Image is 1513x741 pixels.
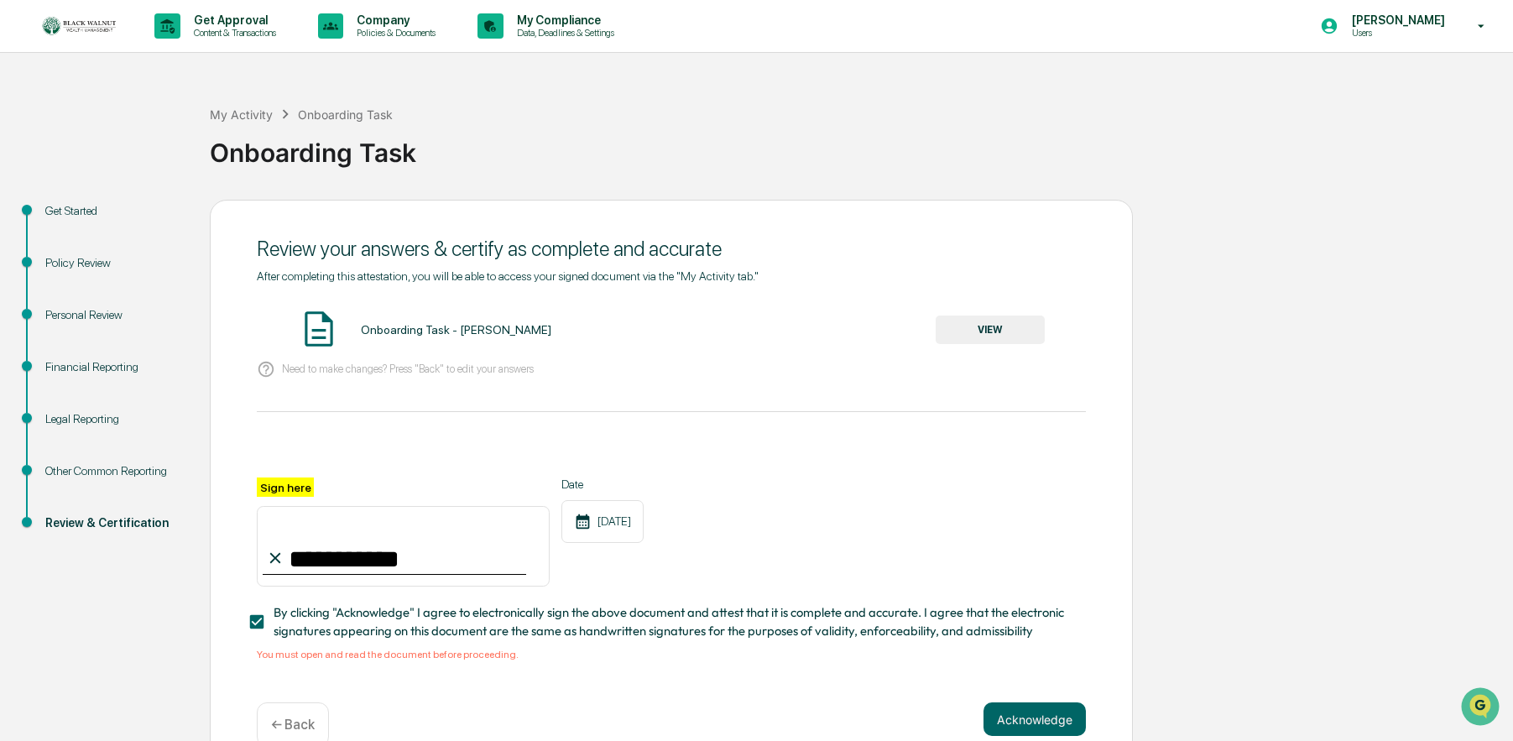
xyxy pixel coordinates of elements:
div: Review & Certification [45,514,183,532]
img: logo [40,15,121,37]
div: [DATE] [561,500,644,543]
p: Policies & Documents [343,27,444,39]
span: By clicking "Acknowledge" I agree to electronically sign the above document and attest that it is... [274,603,1072,641]
div: You must open and read the document before proceeding. [257,649,1086,660]
label: Date [561,477,644,491]
span: Pylon [167,284,203,297]
div: 🗄️ [122,213,135,227]
div: Review your answers & certify as complete and accurate [257,237,1086,261]
a: 🗄️Attestations [115,205,215,235]
p: ← Back [271,717,315,733]
div: Policy Review [45,254,183,272]
div: 🔎 [17,245,30,258]
p: Content & Transactions [180,27,284,39]
div: Start new chat [57,128,275,145]
span: Data Lookup [34,243,106,260]
img: Document Icon [298,308,340,350]
p: Get Approval [180,13,284,27]
button: Start new chat [285,133,305,154]
div: Personal Review [45,306,183,324]
div: 🖐️ [17,213,30,227]
div: Get Started [45,202,183,220]
div: Other Common Reporting [45,462,183,480]
div: Onboarding Task - [PERSON_NAME] [361,323,551,337]
div: We're available if you need us! [57,145,212,159]
p: Company [343,13,444,27]
div: My Activity [210,107,273,122]
button: VIEW [936,316,1045,344]
p: My Compliance [503,13,623,27]
div: Financial Reporting [45,358,183,376]
a: Powered byPylon [118,284,203,297]
p: How can we help? [17,35,305,62]
button: Acknowledge [983,702,1086,736]
label: Sign here [257,477,314,497]
div: Onboarding Task [210,124,1505,168]
p: Data, Deadlines & Settings [503,27,623,39]
img: 1746055101610-c473b297-6a78-478c-a979-82029cc54cd1 [17,128,47,159]
a: 🖐️Preclearance [10,205,115,235]
span: After completing this attestation, you will be able to access your signed document via the "My Ac... [257,269,759,283]
p: Need to make changes? Press "Back" to edit your answers [282,363,534,375]
p: Users [1338,27,1453,39]
p: [PERSON_NAME] [1338,13,1453,27]
div: Onboarding Task [298,107,393,122]
iframe: Open customer support [1459,686,1505,731]
a: 🔎Data Lookup [10,237,112,267]
span: Preclearance [34,211,108,228]
span: Attestations [138,211,208,228]
div: Legal Reporting [45,410,183,428]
